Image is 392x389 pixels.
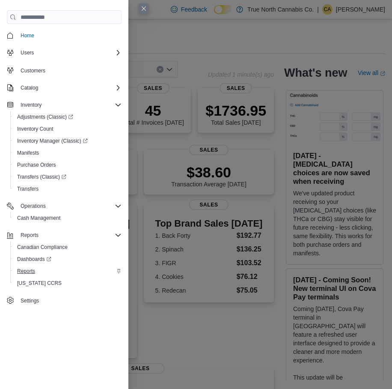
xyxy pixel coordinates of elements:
a: Home [17,30,38,41]
span: Inventory Manager (Classic) [14,136,122,146]
span: Cash Management [17,215,60,221]
button: Settings [3,294,125,307]
span: Catalog [21,84,38,91]
button: Canadian Compliance [10,241,125,253]
span: Customers [21,67,45,74]
span: Inventory Count [14,124,122,134]
a: Inventory Manager (Classic) [14,136,91,146]
a: Transfers (Classic) [10,171,125,183]
button: Catalog [17,83,42,93]
button: Users [3,47,125,59]
button: [US_STATE] CCRS [10,277,125,289]
button: Reports [3,229,125,241]
span: Manifests [14,148,122,158]
span: Inventory Count [17,126,53,132]
a: Cash Management [14,213,64,223]
a: Adjustments (Classic) [10,111,125,123]
span: Transfers [14,184,122,194]
span: Home [17,30,122,41]
button: Cash Management [10,212,125,224]
span: Settings [17,295,122,306]
span: Home [21,32,34,39]
button: Operations [17,201,49,211]
button: Manifests [10,147,125,159]
button: Close this dialog [139,3,149,14]
nav: Complex example [7,26,122,308]
a: Customers [17,66,49,76]
span: Dashboards [14,254,122,264]
a: Inventory Manager (Classic) [10,135,125,147]
button: Reports [17,230,42,240]
span: Reports [14,266,122,276]
button: Transfers [10,183,125,195]
span: Inventory [17,100,122,110]
span: Transfers (Classic) [17,174,66,180]
span: Manifests [17,150,39,156]
button: Inventory Count [10,123,125,135]
span: Reports [21,232,39,239]
span: Transfers (Classic) [14,172,122,182]
span: Operations [21,203,46,209]
span: Purchase Orders [14,160,122,170]
a: Adjustments (Classic) [14,112,77,122]
button: Users [17,48,37,58]
button: Catalog [3,82,125,94]
span: Inventory [21,102,42,108]
span: Adjustments (Classic) [14,112,122,122]
span: Canadian Compliance [17,244,68,251]
a: [US_STATE] CCRS [14,278,65,288]
span: Catalog [17,83,122,93]
a: Inventory Count [14,124,57,134]
a: Reports [14,266,39,276]
a: Settings [17,296,42,306]
span: Adjustments (Classic) [17,114,73,120]
button: Inventory [3,99,125,111]
button: Purchase Orders [10,159,125,171]
span: Users [21,49,34,56]
span: Washington CCRS [14,278,122,288]
button: Inventory [17,100,45,110]
span: Transfers [17,186,39,192]
a: Transfers (Classic) [14,172,70,182]
a: Dashboards [10,253,125,265]
span: Reports [17,268,35,275]
span: Cash Management [14,213,122,223]
span: Inventory Manager (Classic) [17,138,88,144]
a: Dashboards [14,254,55,264]
span: Canadian Compliance [14,242,122,252]
a: Purchase Orders [14,160,59,170]
span: Dashboards [17,256,51,263]
a: Transfers [14,184,42,194]
span: Settings [21,297,39,304]
span: Purchase Orders [17,162,56,168]
span: Customers [17,65,122,75]
button: Customers [3,64,125,76]
a: Manifests [14,148,42,158]
button: Operations [3,200,125,212]
span: Reports [17,230,122,240]
span: Users [17,48,122,58]
button: Home [3,29,125,42]
span: Operations [17,201,122,211]
button: Reports [10,265,125,277]
a: Canadian Compliance [14,242,71,252]
span: [US_STATE] CCRS [17,280,62,287]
